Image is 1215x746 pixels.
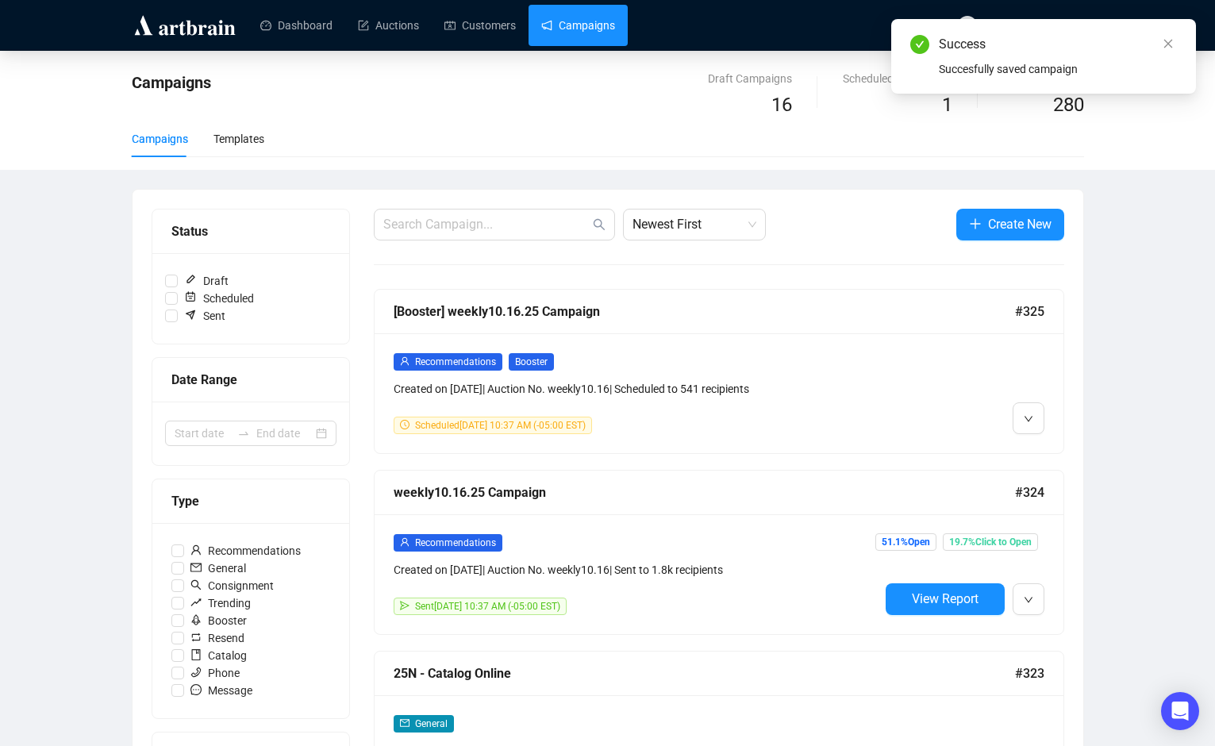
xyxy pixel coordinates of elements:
button: View Report [886,583,1005,615]
span: Trending [184,594,257,612]
span: Draft [178,272,235,290]
div: [Booster] weekly10.16.25 Campaign [394,302,1015,321]
a: Auctions [358,5,419,46]
a: Close [1159,35,1177,52]
span: General [184,559,252,577]
div: Created on [DATE] | Auction No. weekly10.16 | Sent to 1.8k recipients [394,561,879,579]
span: rocket [190,614,202,625]
span: to [237,427,250,440]
span: Sent [DATE] 10:37 AM (-05:00 EST) [415,601,560,612]
input: End date [256,425,313,442]
span: search [190,579,202,590]
button: Create New [956,209,1064,240]
div: Templates [213,130,264,148]
span: Booster [184,612,253,629]
span: Recommendations [415,356,496,367]
div: Status [171,221,330,241]
span: Campaigns [132,73,211,92]
span: 16 [771,94,792,116]
div: Campaigns [132,130,188,148]
span: Newest First [632,210,756,240]
a: [Booster] weekly10.16.25 Campaign#325userRecommendationsBoosterCreated on [DATE]| Auction No. wee... [374,289,1064,454]
span: Create New [988,214,1052,234]
div: Created on [DATE] | Auction No. weekly10.16 | Scheduled to 541 recipients [394,380,879,398]
span: phone [190,667,202,678]
span: Scheduled [178,290,260,307]
span: View Report [912,591,979,606]
span: mail [190,562,202,573]
span: #325 [1015,302,1044,321]
span: Consignment [184,577,280,594]
span: down [1024,595,1033,605]
span: check-circle [910,35,929,54]
a: weekly10.16.25 Campaign#324userRecommendationsCreated on [DATE]| Auction No. weekly10.16| Sent to... [374,470,1064,635]
img: logo [132,13,238,38]
input: Search Campaign... [383,215,590,234]
span: rise [190,597,202,608]
span: close [1163,38,1174,49]
span: swap-right [237,427,250,440]
div: Succesfully saved campaign [939,60,1177,78]
span: MS [961,18,974,33]
span: Recommendations [415,537,496,548]
div: Date Range [171,370,330,390]
span: mail [400,718,409,728]
input: Start date [175,425,231,442]
span: #323 [1015,663,1044,683]
span: user [400,537,409,547]
div: Open Intercom Messenger [1161,692,1199,730]
span: user [190,544,202,556]
a: Customers [444,5,516,46]
span: 51.1% Open [875,533,936,551]
span: Sent [178,307,232,325]
span: 19.7% Click to Open [943,533,1038,551]
span: Scheduled [DATE] 10:37 AM (-05:00 EST) [415,420,586,431]
span: Recommendations [184,542,307,559]
span: General [415,718,448,729]
span: message [190,684,202,695]
a: Campaigns [541,5,615,46]
span: send [400,601,409,610]
span: Catalog [184,647,253,664]
div: Success [939,35,1177,54]
div: Draft Campaigns [708,70,792,87]
div: weekly10.16.25 Campaign [394,483,1015,502]
span: plus [969,217,982,230]
a: Dashboard [260,5,333,46]
span: retweet [190,632,202,643]
span: down [1024,414,1033,424]
div: Scheduled Campaigns [843,70,952,87]
span: Phone [184,664,246,682]
span: Message [184,682,259,699]
span: #324 [1015,483,1044,502]
span: Resend [184,629,251,647]
span: Booster [509,353,554,371]
div: 25N - Catalog Online [394,663,1015,683]
span: user [400,356,409,366]
span: book [190,649,202,660]
div: Type [171,491,330,511]
span: clock-circle [400,420,409,429]
span: search [593,218,606,231]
